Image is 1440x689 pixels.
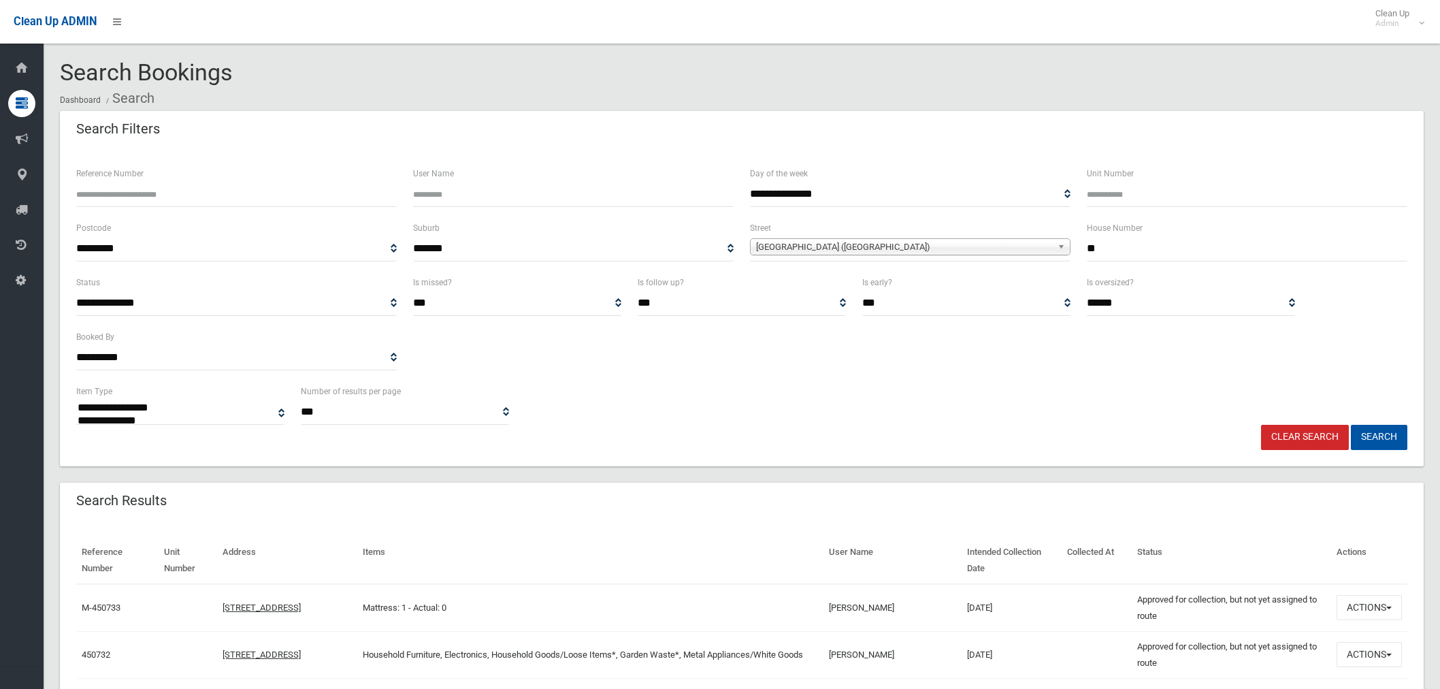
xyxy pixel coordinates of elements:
small: Admin [1375,18,1409,29]
th: User Name [823,537,962,584]
td: Mattress: 1 - Actual: 0 [357,584,823,632]
td: [PERSON_NAME] [823,584,962,632]
th: Collected At [1062,537,1131,584]
th: Unit Number [159,537,217,584]
a: M-450733 [82,603,120,613]
span: Clean Up ADMIN [14,15,97,28]
td: Approved for collection, but not yet assigned to route [1132,631,1331,678]
th: Address [217,537,357,584]
header: Search Filters [60,116,176,142]
label: Reference Number [76,166,144,181]
li: Search [103,86,154,111]
td: Approved for collection, but not yet assigned to route [1132,584,1331,632]
label: Is oversized? [1087,275,1134,290]
td: [PERSON_NAME] [823,631,962,678]
span: Search Bookings [60,59,233,86]
a: Clear Search [1261,425,1349,450]
label: Item Type [76,384,112,399]
td: Household Furniture, Electronics, Household Goods/Loose Items*, Garden Waste*, Metal Appliances/W... [357,631,823,678]
label: Unit Number [1087,166,1134,181]
label: Suburb [413,221,440,236]
label: House Number [1087,221,1143,236]
th: Items [357,537,823,584]
span: Clean Up [1369,8,1423,29]
td: [DATE] [962,631,1062,678]
button: Actions [1337,642,1402,667]
button: Search [1351,425,1407,450]
label: Is missed? [413,275,452,290]
label: Postcode [76,221,111,236]
header: Search Results [60,487,183,514]
label: Day of the week [750,166,808,181]
th: Actions [1331,537,1407,584]
a: Dashboard [60,95,101,105]
th: Reference Number [76,537,159,584]
label: Status [76,275,100,290]
button: Actions [1337,595,1402,620]
label: Is early? [862,275,892,290]
label: User Name [413,166,454,181]
td: [DATE] [962,584,1062,632]
a: [STREET_ADDRESS] [223,650,301,660]
a: [STREET_ADDRESS] [223,603,301,613]
th: Intended Collection Date [962,537,1062,584]
label: Street [750,221,771,236]
label: Booked By [76,330,114,344]
label: Is follow up? [638,275,684,290]
th: Status [1132,537,1331,584]
span: [GEOGRAPHIC_DATA] ([GEOGRAPHIC_DATA]) [756,239,1052,255]
a: 450732 [82,650,110,660]
label: Number of results per page [301,384,401,399]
